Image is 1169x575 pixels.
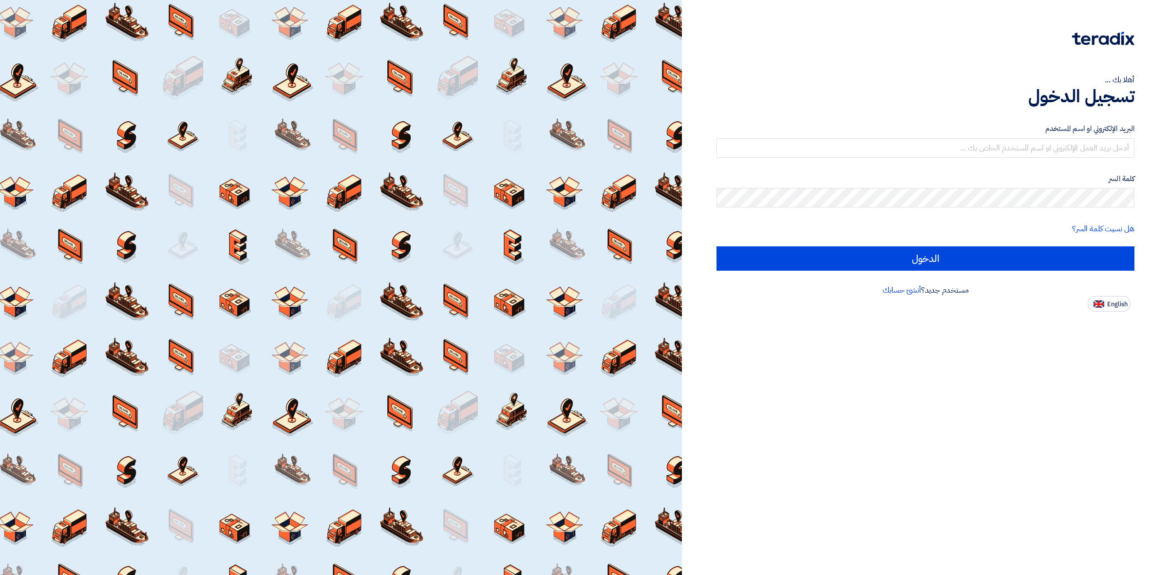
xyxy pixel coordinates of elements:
a: أنشئ حسابك [883,284,921,296]
img: Teradix logo [1072,32,1134,45]
div: أهلا بك ... [716,74,1134,86]
button: English [1088,296,1131,312]
span: English [1107,301,1128,308]
input: الدخول [716,246,1134,271]
h1: تسجيل الدخول [716,86,1134,107]
div: مستخدم جديد؟ [716,284,1134,296]
a: هل نسيت كلمة السر؟ [1072,223,1134,235]
label: البريد الإلكتروني او اسم المستخدم [716,123,1134,134]
label: كلمة السر [716,173,1134,185]
img: en-US.png [1094,300,1104,308]
input: أدخل بريد العمل الإلكتروني او اسم المستخدم الخاص بك ... [716,138,1134,158]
